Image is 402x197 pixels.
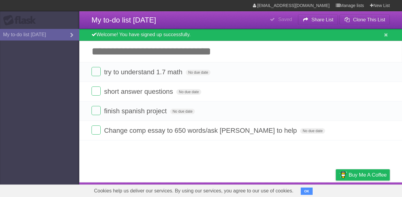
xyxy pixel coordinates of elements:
label: Done [92,125,101,135]
div: Welcome! You have signed up successfully. [79,29,402,41]
label: Done [92,86,101,96]
span: No due date [170,109,195,114]
button: OK [301,188,313,195]
label: Done [92,67,101,76]
a: Terms [307,184,321,195]
span: short answer questions [104,88,174,95]
a: Buy me a coffee [336,169,390,181]
button: Clone This List [339,14,390,25]
b: Clone This List [353,17,385,22]
span: finish spanish project [104,107,168,115]
span: Buy me a coffee [349,170,387,180]
a: Suggest a feature [351,184,390,195]
button: Share List [298,14,338,25]
span: Cookies help us deliver our services. By using our services, you agree to our use of cookies. [88,185,300,197]
span: try to understand 1.7 math [104,68,184,76]
a: Privacy [328,184,344,195]
label: Done [92,106,101,115]
b: Share List [311,17,333,22]
div: Flask [3,15,40,26]
span: Change comp essay to 650 words/ask [PERSON_NAME] to help [104,127,298,134]
span: No due date [176,89,201,95]
a: Developers [275,184,300,195]
b: Saved [278,17,292,22]
span: My to-do list [DATE] [92,16,156,24]
img: Buy me a coffee [339,170,347,180]
span: No due date [186,70,210,75]
span: No due date [300,128,325,134]
a: About [255,184,267,195]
